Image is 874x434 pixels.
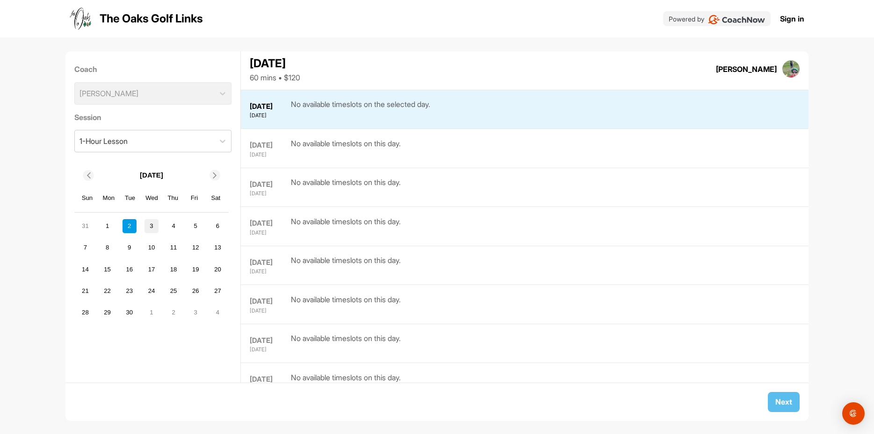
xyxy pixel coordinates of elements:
div: Choose Wednesday, September 3rd, 2025 [144,219,159,233]
div: Fri [188,192,201,204]
div: [DATE] [250,112,289,120]
div: Sun [81,192,94,204]
div: Choose Friday, October 3rd, 2025 [188,306,202,320]
label: Session [74,112,232,123]
img: logo [70,7,92,30]
div: Choose Friday, September 5th, 2025 [188,219,202,233]
div: Choose Wednesday, September 24th, 2025 [144,284,159,298]
div: Choose Monday, September 29th, 2025 [101,306,115,320]
div: [DATE] [250,257,289,268]
div: Choose Thursday, September 18th, 2025 [166,262,181,276]
div: No available timeslots on this day. [291,216,401,237]
img: square_ef7e4294bbb976b8b61bd9392d7eb973.jpg [782,60,800,78]
div: Choose Thursday, October 2nd, 2025 [166,306,181,320]
p: The Oaks Golf Links [100,10,203,27]
div: [DATE] [250,229,289,237]
div: [DATE] [250,140,289,151]
div: [DATE] [250,190,289,198]
div: 60 mins • $120 [250,72,300,83]
div: Wed [145,192,158,204]
div: Choose Saturday, September 27th, 2025 [210,284,224,298]
div: Choose Monday, September 15th, 2025 [101,262,115,276]
div: [PERSON_NAME] [716,64,777,75]
div: [DATE] [250,101,289,112]
div: [DATE] [250,374,289,385]
div: Choose Wednesday, September 17th, 2025 [144,262,159,276]
div: [DATE] [250,335,289,346]
div: Choose Friday, September 12th, 2025 [188,241,202,255]
div: [DATE] [250,151,289,159]
div: Choose Thursday, September 11th, 2025 [166,241,181,255]
div: No available timeslots on this day. [291,255,401,276]
div: [DATE] [250,55,300,72]
div: Choose Wednesday, September 10th, 2025 [144,241,159,255]
div: Choose Tuesday, September 9th, 2025 [123,241,137,255]
div: Choose Saturday, September 20th, 2025 [210,262,224,276]
div: Choose Tuesday, September 16th, 2025 [123,262,137,276]
div: No available timeslots on this day. [291,333,401,354]
label: Coach [74,64,232,75]
div: Choose Saturday, September 13th, 2025 [210,241,224,255]
div: Choose Friday, September 19th, 2025 [188,262,202,276]
div: 1-Hour Lesson [79,135,128,147]
div: [DATE] [250,218,289,229]
div: Choose Sunday, September 7th, 2025 [78,241,92,255]
div: [DATE] [250,346,289,354]
div: [DATE] [250,296,289,307]
div: [DATE] [250,268,289,276]
div: No available timeslots on the selected day. [291,99,430,120]
div: Choose Monday, September 8th, 2025 [101,241,115,255]
div: No available timeslots on this day. [291,177,401,198]
div: Choose Thursday, September 25th, 2025 [166,284,181,298]
div: Choose Thursday, September 4th, 2025 [166,219,181,233]
div: [DATE] [250,179,289,190]
div: Choose Monday, September 22nd, 2025 [101,284,115,298]
div: Choose Sunday, September 14th, 2025 [78,262,92,276]
div: month 2025-09 [77,218,226,320]
div: Thu [167,192,179,204]
div: No available timeslots on this day. [291,372,401,393]
div: Choose Friday, September 26th, 2025 [188,284,202,298]
div: Choose Sunday, September 28th, 2025 [78,306,92,320]
div: [DATE] [250,307,289,315]
div: No available timeslots on this day. [291,294,401,315]
div: Tue [124,192,136,204]
div: Choose Tuesday, September 23rd, 2025 [123,284,137,298]
div: Sat [210,192,222,204]
a: Sign in [780,13,804,24]
div: Choose Wednesday, October 1st, 2025 [144,306,159,320]
p: Powered by [669,14,704,24]
div: Choose Sunday, September 21st, 2025 [78,284,92,298]
div: Choose Saturday, September 6th, 2025 [210,219,224,233]
div: Choose Saturday, October 4th, 2025 [210,306,224,320]
div: Choose Tuesday, September 30th, 2025 [123,306,137,320]
div: Open Intercom Messenger [842,402,865,425]
div: Choose Monday, September 1st, 2025 [101,219,115,233]
div: No available timeslots on this day. [291,138,401,159]
p: [DATE] [140,170,163,181]
img: CoachNow [708,15,766,24]
div: Choose Tuesday, September 2nd, 2025 [123,219,137,233]
div: Choose Sunday, August 31st, 2025 [78,219,92,233]
button: Next [768,392,800,412]
div: Mon [103,192,115,204]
